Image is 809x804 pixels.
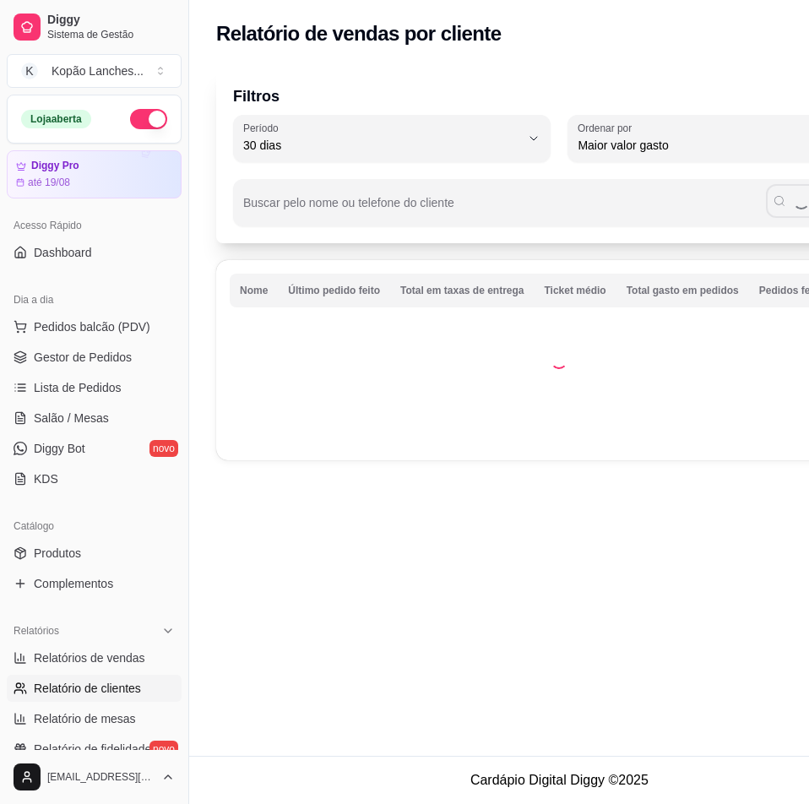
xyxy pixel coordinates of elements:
[34,318,150,335] span: Pedidos balcão (PDV)
[21,62,38,79] span: K
[47,13,175,28] span: Diggy
[7,405,182,432] a: Salão / Mesas
[216,20,502,47] h2: Relatório de vendas por cliente
[28,176,70,189] article: até 19/08
[7,540,182,567] a: Produtos
[34,649,145,666] span: Relatórios de vendas
[34,349,132,366] span: Gestor de Pedidos
[578,121,638,135] label: Ordenar por
[34,470,58,487] span: KDS
[7,374,182,401] a: Lista de Pedidos
[47,770,155,784] span: [EMAIL_ADDRESS][DOMAIN_NAME]
[34,545,81,562] span: Produtos
[7,286,182,313] div: Dia a dia
[34,741,151,758] span: Relatório de fidelidade
[7,736,182,763] a: Relatório de fidelidadenovo
[243,201,766,218] input: Buscar pelo nome ou telefone do cliente
[7,675,182,702] a: Relatório de clientes
[34,440,85,457] span: Diggy Bot
[34,710,136,727] span: Relatório de mesas
[7,465,182,492] a: KDS
[7,313,182,340] button: Pedidos balcão (PDV)
[7,705,182,732] a: Relatório de mesas
[34,379,122,396] span: Lista de Pedidos
[31,160,79,172] article: Diggy Pro
[7,757,182,797] button: [EMAIL_ADDRESS][DOMAIN_NAME]
[7,239,182,266] a: Dashboard
[7,570,182,597] a: Complementos
[7,7,182,47] a: DiggySistema de Gestão
[7,513,182,540] div: Catálogo
[7,150,182,198] a: Diggy Proaté 19/08
[34,680,141,697] span: Relatório de clientes
[243,121,284,135] label: Período
[14,624,59,638] span: Relatórios
[34,244,92,261] span: Dashboard
[7,435,182,462] a: Diggy Botnovo
[243,137,520,154] span: 30 dias
[130,109,167,129] button: Alterar Status
[7,644,182,671] a: Relatórios de vendas
[34,575,113,592] span: Complementos
[7,212,182,239] div: Acesso Rápido
[47,28,175,41] span: Sistema de Gestão
[21,110,91,128] div: Loja aberta
[233,115,551,162] button: Período30 dias
[7,344,182,371] a: Gestor de Pedidos
[34,410,109,426] span: Salão / Mesas
[551,352,567,369] div: Loading
[52,62,144,79] div: Kopão Lanches ...
[7,54,182,88] button: Select a team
